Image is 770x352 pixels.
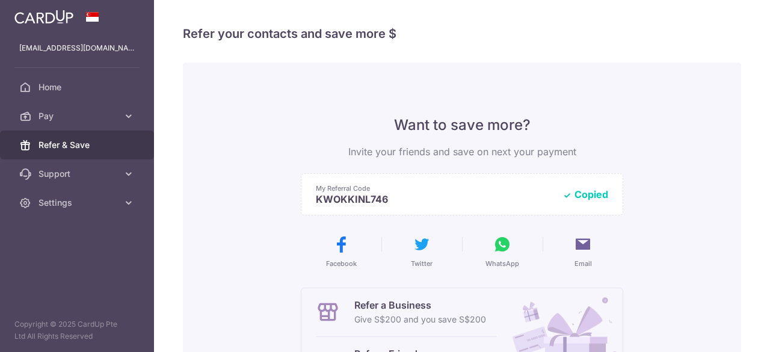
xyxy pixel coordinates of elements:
button: Email [547,235,618,268]
p: KWOKKINL746 [316,193,553,205]
p: My Referral Code [316,184,553,193]
p: Refer a Business [354,298,486,312]
button: Facebook [306,235,377,268]
img: CardUp [14,10,73,24]
span: Settings [38,197,118,209]
span: Email [574,259,592,268]
button: WhatsApp [467,235,538,268]
p: Give S$200 and you save S$200 [354,312,486,327]
span: Refer & Save [38,139,118,151]
span: Twitter [411,259,433,268]
p: [EMAIL_ADDRESS][DOMAIN_NAME] [19,42,135,54]
iframe: Opens a widget where you can find more information [693,316,758,346]
span: WhatsApp [485,259,519,268]
button: Twitter [386,235,457,268]
p: Invite your friends and save on next your payment [301,144,623,159]
span: Support [38,168,118,180]
p: Want to save more? [301,116,623,135]
h4: Refer your contacts and save more $ [183,24,741,43]
button: Copied [562,188,608,200]
span: Facebook [326,259,357,268]
span: Home [38,81,118,93]
span: Pay [38,110,118,122]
